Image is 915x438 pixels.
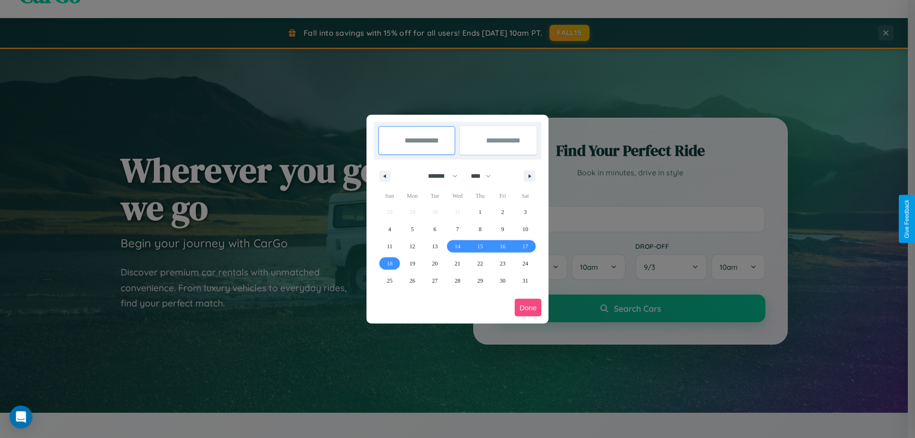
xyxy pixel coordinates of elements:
button: 20 [424,255,446,272]
span: 24 [522,255,528,272]
button: 4 [378,221,401,238]
button: 21 [446,255,468,272]
button: 10 [514,221,537,238]
button: 9 [491,221,514,238]
span: 8 [478,221,481,238]
span: 2 [501,204,504,221]
span: 9 [501,221,504,238]
button: 11 [378,238,401,255]
button: 12 [401,238,423,255]
span: 14 [455,238,460,255]
span: 16 [500,238,506,255]
span: 4 [388,221,391,238]
button: 29 [469,272,491,289]
button: 18 [378,255,401,272]
button: 30 [491,272,514,289]
button: 23 [491,255,514,272]
button: 2 [491,204,514,221]
span: 5 [411,221,414,238]
button: 24 [514,255,537,272]
button: 13 [424,238,446,255]
button: 15 [469,238,491,255]
span: 31 [522,272,528,289]
span: 23 [500,255,506,272]
span: 1 [478,204,481,221]
span: 11 [387,238,393,255]
span: 18 [387,255,393,272]
div: Open Intercom Messenger [10,406,32,428]
span: 29 [477,272,483,289]
button: 26 [401,272,423,289]
span: 15 [477,238,483,255]
button: 25 [378,272,401,289]
span: Wed [446,188,468,204]
button: 6 [424,221,446,238]
span: Tue [424,188,446,204]
button: 3 [514,204,537,221]
span: 17 [522,238,528,255]
span: 20 [432,255,438,272]
button: 27 [424,272,446,289]
span: 13 [432,238,438,255]
button: 31 [514,272,537,289]
button: 16 [491,238,514,255]
span: 19 [409,255,415,272]
span: Thu [469,188,491,204]
div: Give Feedback [904,200,910,238]
span: Sun [378,188,401,204]
span: 21 [455,255,460,272]
span: Mon [401,188,423,204]
span: 12 [409,238,415,255]
span: Sat [514,188,537,204]
button: 14 [446,238,468,255]
span: Fri [491,188,514,204]
button: 19 [401,255,423,272]
button: 8 [469,221,491,238]
span: 25 [387,272,393,289]
span: 27 [432,272,438,289]
span: 6 [434,221,437,238]
button: 5 [401,221,423,238]
button: 22 [469,255,491,272]
span: 22 [477,255,483,272]
span: 28 [455,272,460,289]
span: 30 [500,272,506,289]
button: 28 [446,272,468,289]
button: 1 [469,204,491,221]
button: 17 [514,238,537,255]
button: 7 [446,221,468,238]
span: 3 [524,204,527,221]
span: 26 [409,272,415,289]
span: 7 [456,221,459,238]
span: 10 [522,221,528,238]
button: Done [515,299,541,316]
